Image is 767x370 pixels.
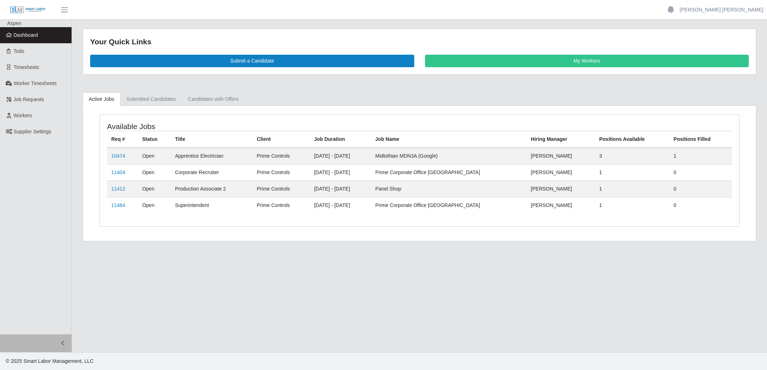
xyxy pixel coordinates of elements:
[253,197,310,213] td: Prime Controls
[111,186,125,192] a: 11412
[527,164,595,181] td: [PERSON_NAME]
[14,129,52,134] span: Supplier Settings
[253,181,310,197] td: Prime Controls
[425,55,749,67] a: My Workers
[669,148,732,164] td: 1
[14,32,38,38] span: Dashboard
[111,153,125,159] a: 10474
[171,197,253,213] td: Superintendent
[138,148,171,164] td: Open
[7,20,21,26] span: Aspen
[10,6,46,14] img: SLM Logo
[111,202,125,208] a: 11484
[310,148,371,164] td: [DATE] - [DATE]
[182,92,244,106] a: Candidates with Offers
[310,181,371,197] td: [DATE] - [DATE]
[595,197,669,213] td: 1
[171,131,253,148] th: Title
[527,131,595,148] th: Hiring Manager
[14,64,39,70] span: Timesheets
[371,131,527,148] th: Job Name
[371,197,527,213] td: Prime Corporate Office [GEOGRAPHIC_DATA]
[669,181,732,197] td: 0
[253,131,310,148] th: Client
[595,181,669,197] td: 1
[90,55,414,67] a: Submit a Candidate
[595,148,669,164] td: 3
[83,92,121,106] a: Active Jobs
[138,197,171,213] td: Open
[138,164,171,181] td: Open
[527,197,595,213] td: [PERSON_NAME]
[171,164,253,181] td: Corporate Recruiter
[14,113,32,118] span: Workers
[253,148,310,164] td: Prime Controls
[107,122,361,131] h4: Available Jobs
[6,358,93,364] span: © 2025 Smart Labor Management, LLC
[527,148,595,164] td: [PERSON_NAME]
[253,164,310,181] td: Prime Controls
[171,181,253,197] td: Production Associate 2
[90,36,749,48] div: Your Quick Links
[310,164,371,181] td: [DATE] - [DATE]
[595,131,669,148] th: Positions Available
[371,181,527,197] td: Panel Shop
[107,131,138,148] th: Req #
[138,181,171,197] td: Open
[680,6,763,14] a: [PERSON_NAME] [PERSON_NAME]
[121,92,182,106] a: Submitted Candidates
[14,80,57,86] span: Worker Timesheets
[669,131,732,148] th: Positions Filled
[171,148,253,164] td: Apprentice Electrician
[527,181,595,197] td: [PERSON_NAME]
[371,164,527,181] td: Prime Corporate Office [GEOGRAPHIC_DATA]
[310,197,371,213] td: [DATE] - [DATE]
[14,97,44,102] span: Job Requests
[669,164,732,181] td: 0
[371,148,527,164] td: Midlothian MDN3A (Google)
[14,48,24,54] span: Todo
[595,164,669,181] td: 1
[669,197,732,213] td: 0
[138,131,171,148] th: Status
[111,169,125,175] a: 11404
[310,131,371,148] th: Job Duration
